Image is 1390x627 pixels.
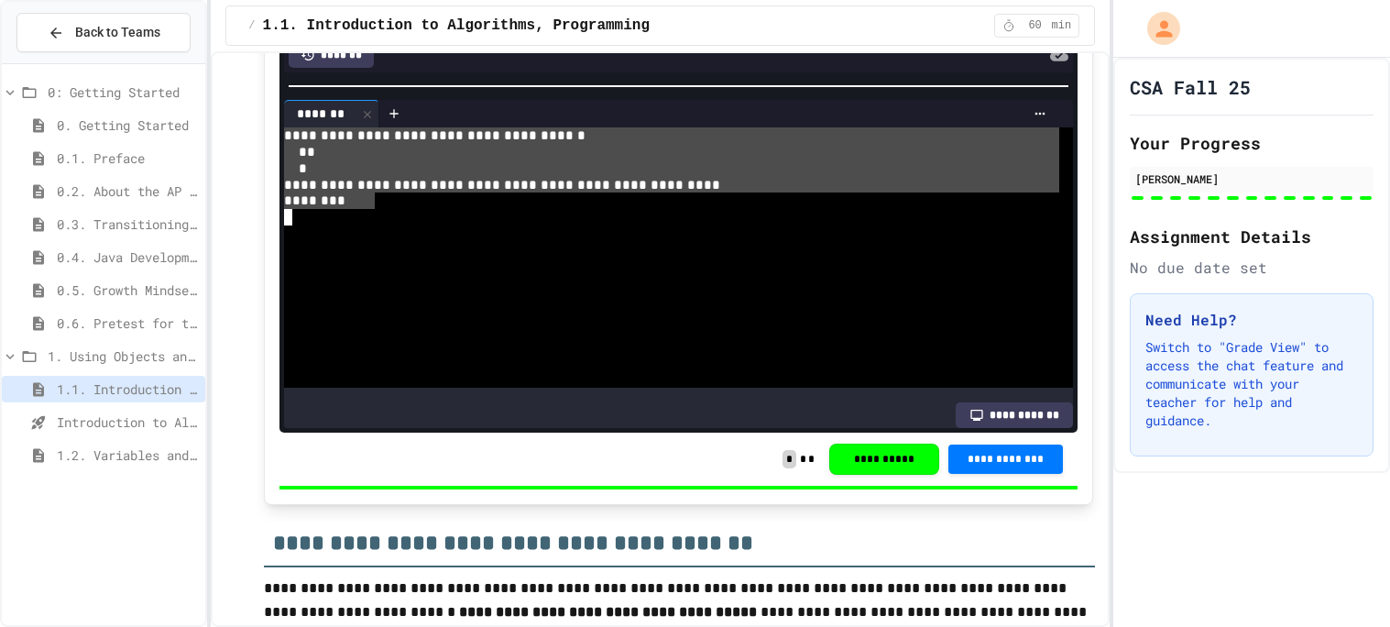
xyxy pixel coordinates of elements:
[1021,18,1050,33] span: 60
[1130,74,1251,100] h1: CSA Fall 25
[248,18,255,33] span: /
[1145,338,1358,430] p: Switch to "Grade View" to access the chat feature and communicate with your teacher for help and ...
[16,13,191,52] button: Back to Teams
[263,15,783,37] span: 1.1. Introduction to Algorithms, Programming, and Compilers
[1130,130,1374,156] h2: Your Progress
[57,412,198,432] span: Introduction to Algorithms, Programming, and Compilers
[48,82,198,102] span: 0: Getting Started
[1145,309,1358,331] h3: Need Help?
[57,115,198,135] span: 0. Getting Started
[1130,257,1374,279] div: No due date set
[1052,18,1072,33] span: min
[57,280,198,300] span: 0.5. Growth Mindset and Pair Programming
[1128,7,1185,49] div: My Account
[57,214,198,234] span: 0.3. Transitioning from AP CSP to AP CSA
[48,346,198,366] span: 1. Using Objects and Methods
[1130,224,1374,249] h2: Assignment Details
[57,379,198,399] span: 1.1. Introduction to Algorithms, Programming, and Compilers
[57,247,198,267] span: 0.4. Java Development Environments
[57,313,198,333] span: 0.6. Pretest for the AP CSA Exam
[57,181,198,201] span: 0.2. About the AP CSA Exam
[57,445,198,465] span: 1.2. Variables and Data Types
[75,23,160,42] span: Back to Teams
[57,148,198,168] span: 0.1. Preface
[1135,170,1368,187] div: [PERSON_NAME]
